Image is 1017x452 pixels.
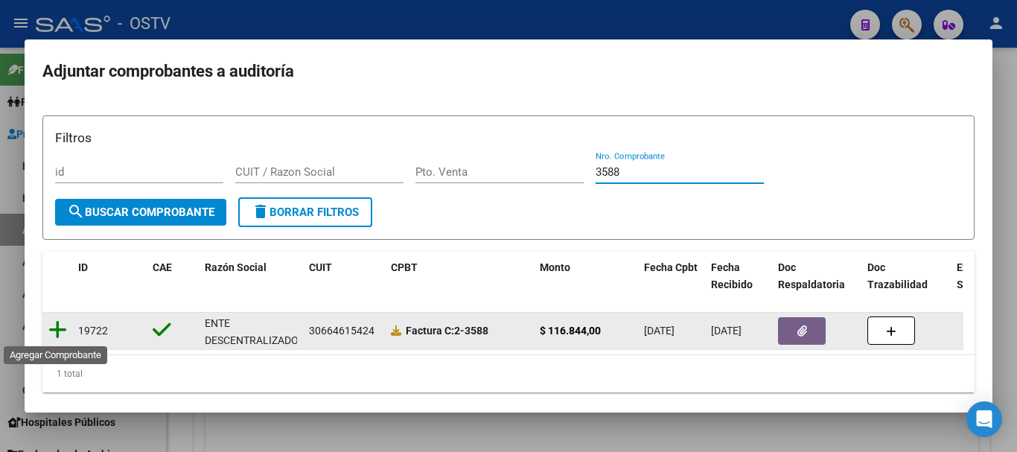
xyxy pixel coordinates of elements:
span: Borrar Filtros [252,206,359,219]
span: CAE [153,261,172,273]
div: ENTE DESCENTRALIZADO HOSPITAL ""[PERSON_NAME]"" [205,315,299,383]
span: CUIT [309,261,332,273]
span: Doc Trazabilidad [867,261,928,290]
datatable-header-cell: Doc Trazabilidad [861,252,951,301]
datatable-header-cell: Fecha Cpbt [638,252,705,301]
strong: $ 116.844,00 [540,325,601,337]
datatable-header-cell: Monto [534,252,638,301]
span: Fecha Cpbt [644,261,698,273]
datatable-header-cell: ID [72,252,147,301]
datatable-header-cell: CAE [147,252,199,301]
span: CPBT [391,261,418,273]
mat-icon: delete [252,203,270,220]
div: Open Intercom Messenger [966,401,1002,437]
span: 19722 [78,325,108,337]
span: Razón Social [205,261,267,273]
span: Fecha Recibido [711,261,753,290]
button: Buscar Comprobante [55,199,226,226]
div: 1 total [42,355,975,392]
span: Factura C: [406,325,454,337]
button: Borrar Filtros [238,197,372,227]
span: Doc Respaldatoria [778,261,845,290]
h2: Adjuntar comprobantes a auditoría [42,57,975,86]
datatable-header-cell: Fecha Recibido [705,252,772,301]
h3: Filtros [55,128,962,147]
span: [DATE] [644,325,675,337]
datatable-header-cell: CPBT [385,252,534,301]
span: [DATE] [711,325,742,337]
span: ID [78,261,88,273]
datatable-header-cell: CUIT [303,252,385,301]
datatable-header-cell: Doc Respaldatoria [772,252,861,301]
datatable-header-cell: Razón Social [199,252,303,301]
strong: 2-3588 [406,325,488,337]
span: 30664615424 [309,325,374,337]
mat-icon: search [67,203,85,220]
span: Buscar Comprobante [67,206,214,219]
span: Monto [540,261,570,273]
